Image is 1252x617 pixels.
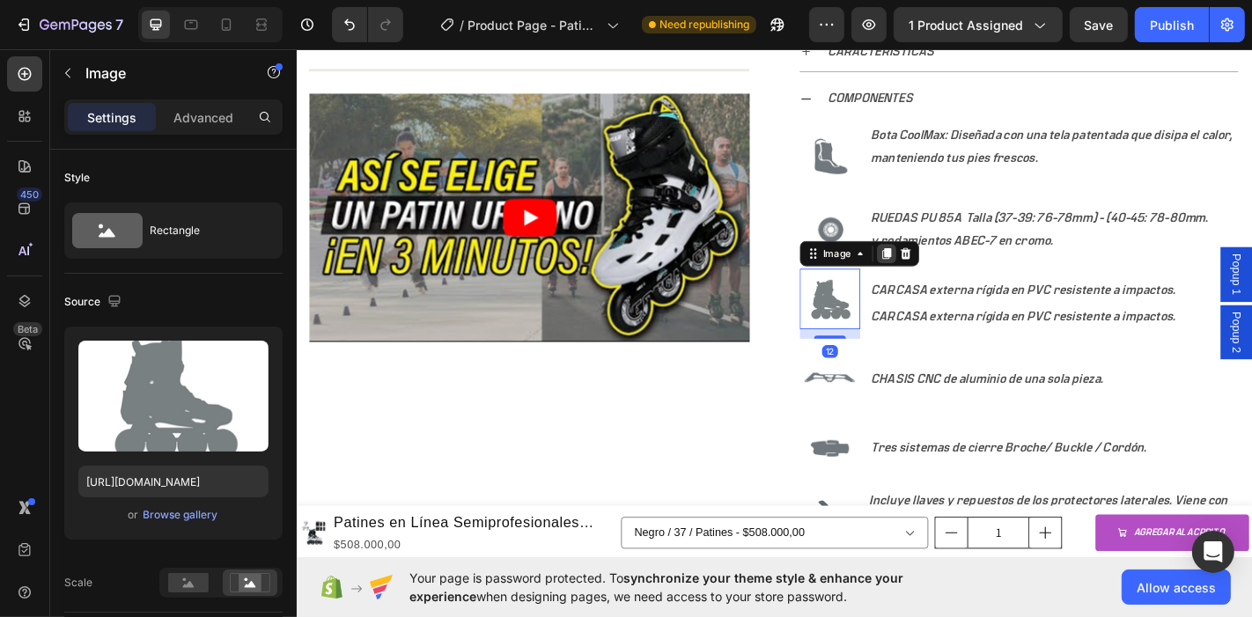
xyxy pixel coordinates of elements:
[13,322,42,336] div: Beta
[87,108,136,127] p: Settings
[1030,293,1048,339] span: Popup 2
[634,84,1042,138] div: Rich Text Editor. Editing area: main
[587,45,681,70] p: COMPONENTES
[556,88,623,155] img: gempages_577184158929912358-5fc6e5e7-02a8-4bdf-83f8-143d280b364e.png
[706,521,741,555] button: decrement
[1085,18,1114,33] span: Save
[925,528,1027,547] div: AGREGAR AL ACRRITO
[64,290,125,314] div: Source
[129,504,139,525] span: or
[150,210,257,251] div: Rectangle
[556,411,623,478] img: gempages_577184158929912358-c35d736f-9134-4cc3-beab-70572e4cf9f6.png
[228,168,288,210] button: Play
[909,16,1023,34] span: 1 product assigned
[64,170,90,186] div: Style
[7,7,131,42] button: 7
[556,246,623,312] img: gempages_577184158929912358-688c009a-fc91-4d8b-8947-b764e96de6fc.png
[17,187,42,202] div: 450
[332,7,403,42] div: Undo/Redo
[636,431,1040,457] p: Tres sistemas de cierre Broche/ Buckle / Cordón.
[460,16,464,34] span: /
[409,569,972,606] span: Your page is password protected. To when designing pages, we need access to your store password.
[85,62,235,84] p: Image
[634,489,1041,540] p: Incluye llaves y repuestos de los protectores laterales. Viene con tornillería profesional de seg...
[78,341,269,452] img: preview-image
[297,47,1252,561] iframe: Design area
[78,466,269,497] input: https://example.com/image.jpg
[1150,16,1194,34] div: Publish
[636,91,1035,130] span: Bota CoolMax: Diseñada con una tela patentada que disipa el calor, manteniendo tus pies frescos.
[636,286,1040,312] p: CARCASA externa rígida en PVC resistente a impactos.
[173,108,233,127] p: Advanced
[409,570,903,604] span: synchronize your theme style & enhance your experience
[883,518,1053,558] button: AGREGAR AL ACRRITO
[39,513,351,540] h1: Patines en Línea Semiprofesionales Slalom MZS509
[64,575,92,591] div: Scale
[632,488,1042,542] div: Rich Text Editor. Editing area: main
[556,169,623,236] img: gempages_577184158929912358-de5e71f2-1b7e-4c57-b914-c0db131826be.png
[636,257,1040,283] p: CARCASA externa rígida en PVC resistente a impactos.
[468,16,600,34] span: Product Page - Patines en Linea Semiprofesionales Slalom MZS509
[741,521,810,555] input: quantity
[894,7,1063,42] button: 1 product assigned
[636,177,1040,202] p: RUEDAS PU 85A Talla (37-39: 76-78mm) - (40-45: 78-80mm.
[1137,578,1216,597] span: Allow access
[636,202,1040,228] p: y rodamientos ABEC-7 en cromo.
[636,355,1040,380] p: CHASIS CNC de aluminio de una sola pieza.
[39,540,351,562] div: $508.000,00
[556,489,622,555] img: gempages_577184158929912358-d2f202e8-dc02-45e5-8110-ee7a4e5598a4.png
[1070,7,1128,42] button: Save
[578,221,616,237] div: Image
[581,330,599,344] div: 12
[1122,569,1231,605] button: Allow access
[143,506,219,524] button: Browse gallery
[1192,531,1234,573] div: Open Intercom Messenger
[659,17,749,33] span: Need republishing
[1135,7,1209,42] button: Publish
[556,334,623,400] img: gempages_577184158929912358-7f19bc65-e4f7-4b85-b945-151aa7f7e4bb.png
[144,507,218,523] div: Browse gallery
[1030,229,1048,275] span: Popup 1
[810,521,845,555] button: increment
[115,14,123,35] p: 7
